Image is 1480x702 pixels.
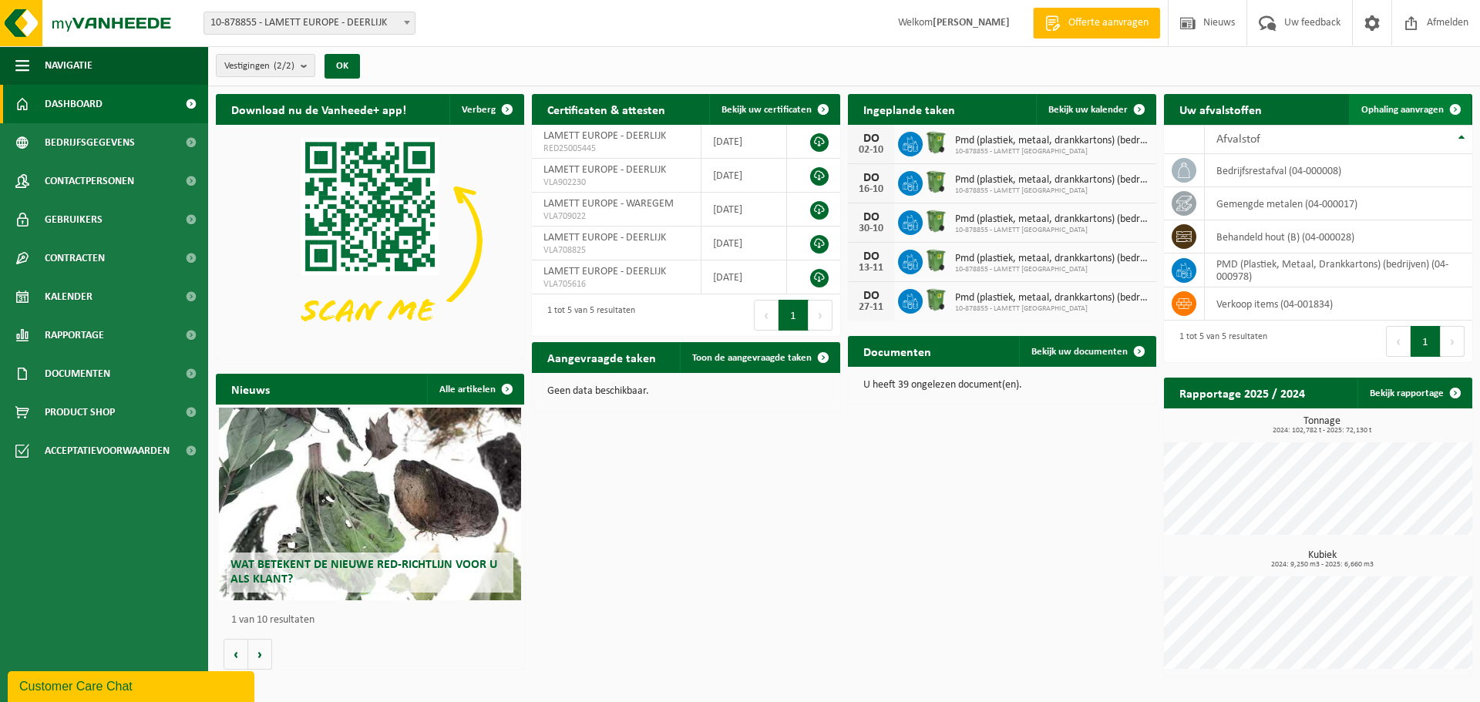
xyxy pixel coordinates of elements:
span: Bekijk uw certificaten [721,105,812,115]
span: LAMETT EUROPE - DEERLIJK [543,232,666,244]
span: Afvalstof [1216,133,1260,146]
div: 13-11 [856,263,886,274]
td: verkoop items (04-001834) [1205,287,1472,321]
span: Pmd (plastiek, metaal, drankkartons) (bedrijven) [955,292,1149,304]
button: Next [1441,326,1465,357]
h2: Nieuws [216,374,285,404]
img: WB-0370-HPE-GN-50 [923,129,949,156]
a: Bekijk uw documenten [1019,336,1155,367]
div: DO [856,211,886,223]
img: WB-0370-HPE-GN-50 [923,287,949,313]
a: Bekijk uw certificaten [709,94,839,125]
h2: Rapportage 2025 / 2024 [1164,378,1320,408]
button: 1 [779,300,809,331]
button: OK [325,54,360,79]
a: Alle artikelen [427,374,523,405]
img: WB-0370-HPE-GN-50 [923,208,949,234]
button: Vestigingen(2/2) [216,54,315,77]
span: 10-878855 - LAMETT [GEOGRAPHIC_DATA] [955,226,1149,235]
span: 10-878855 - LAMETT [GEOGRAPHIC_DATA] [955,265,1149,274]
span: Pmd (plastiek, metaal, drankkartons) (bedrijven) [955,213,1149,226]
div: 27-11 [856,302,886,313]
img: WB-0370-HPE-GN-50 [923,247,949,274]
button: Volgende [248,639,272,670]
button: Verberg [449,94,523,125]
iframe: chat widget [8,668,257,702]
span: Kalender [45,277,92,316]
span: Contracten [45,239,105,277]
span: Ophaling aanvragen [1361,105,1444,115]
a: Wat betekent de nieuwe RED-richtlijn voor u als klant? [219,408,521,600]
count: (2/2) [274,61,294,71]
div: 02-10 [856,145,886,156]
span: Product Shop [45,393,115,432]
div: 30-10 [856,223,886,234]
td: [DATE] [701,193,788,227]
span: 10-878855 - LAMETT [GEOGRAPHIC_DATA] [955,147,1149,156]
span: Documenten [45,354,110,393]
span: Verberg [462,105,496,115]
span: VLA708825 [543,244,689,257]
span: 2024: 9,250 m3 - 2025: 6,660 m3 [1172,561,1472,569]
a: Offerte aanvragen [1033,8,1160,39]
span: RED25005445 [543,143,689,155]
span: 10-878855 - LAMETT [GEOGRAPHIC_DATA] [955,186,1149,196]
h3: Tonnage [1172,416,1472,435]
a: Ophaling aanvragen [1349,94,1471,125]
span: Navigatie [45,46,92,85]
span: Toon de aangevraagde taken [692,353,812,363]
a: Bekijk rapportage [1357,378,1471,408]
div: 1 tot 5 van 5 resultaten [540,298,635,332]
span: VLA705616 [543,278,689,291]
td: bedrijfsrestafval (04-000008) [1205,154,1472,187]
img: Download de VHEPlus App [216,125,524,356]
span: LAMETT EUROPE - DEERLIJK [543,130,666,142]
h2: Download nu de Vanheede+ app! [216,94,422,124]
div: 1 tot 5 van 5 resultaten [1172,324,1267,358]
span: Pmd (plastiek, metaal, drankkartons) (bedrijven) [955,253,1149,265]
button: Previous [754,300,779,331]
span: 10-878855 - LAMETT EUROPE - DEERLIJK [203,12,415,35]
span: VLA709022 [543,210,689,223]
span: LAMETT EUROPE - DEERLIJK [543,164,666,176]
h2: Certificaten & attesten [532,94,681,124]
span: Bedrijfsgegevens [45,123,135,162]
span: 2024: 102,782 t - 2025: 72,130 t [1172,427,1472,435]
td: [DATE] [701,260,788,294]
div: DO [856,250,886,263]
span: Rapportage [45,316,104,354]
span: Gebruikers [45,200,103,239]
button: Vorige [224,639,248,670]
span: Pmd (plastiek, metaal, drankkartons) (bedrijven) [955,174,1149,186]
a: Bekijk uw kalender [1036,94,1155,125]
span: Vestigingen [224,55,294,78]
span: Contactpersonen [45,162,134,200]
span: VLA902230 [543,176,689,189]
span: 10-878855 - LAMETT EUROPE - DEERLIJK [204,12,415,34]
button: 1 [1411,326,1441,357]
span: Wat betekent de nieuwe RED-richtlijn voor u als klant? [230,559,497,586]
div: DO [856,172,886,184]
div: DO [856,133,886,145]
span: Offerte aanvragen [1065,15,1152,31]
h2: Documenten [848,336,947,366]
h2: Uw afvalstoffen [1164,94,1277,124]
td: behandeld hout (B) (04-000028) [1205,220,1472,254]
a: Toon de aangevraagde taken [680,342,839,373]
p: Geen data beschikbaar. [547,386,825,397]
td: [DATE] [701,159,788,193]
button: Next [809,300,832,331]
p: U heeft 39 ongelezen document(en). [863,380,1141,391]
td: [DATE] [701,227,788,260]
img: WB-0370-HPE-GN-50 [923,169,949,195]
span: Acceptatievoorwaarden [45,432,170,470]
div: 16-10 [856,184,886,195]
div: DO [856,290,886,302]
strong: [PERSON_NAME] [933,17,1010,29]
td: gemengde metalen (04-000017) [1205,187,1472,220]
p: 1 van 10 resultaten [231,615,516,626]
button: Previous [1386,326,1411,357]
h3: Kubiek [1172,550,1472,569]
span: LAMETT EUROPE - DEERLIJK [543,266,666,277]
